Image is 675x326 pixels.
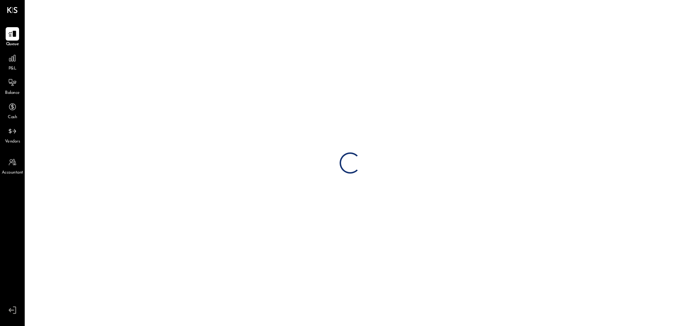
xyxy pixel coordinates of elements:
a: Accountant [0,156,24,176]
a: P&L [0,52,24,72]
span: Vendors [5,139,20,145]
span: Accountant [2,170,23,176]
a: Balance [0,76,24,96]
span: Balance [5,90,20,96]
span: Cash [8,114,17,121]
a: Cash [0,100,24,121]
a: Vendors [0,125,24,145]
a: Queue [0,27,24,48]
span: P&L [8,66,17,72]
span: Queue [6,41,19,48]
